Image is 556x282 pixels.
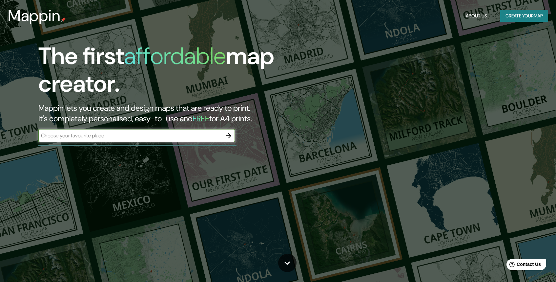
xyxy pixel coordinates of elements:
[38,103,317,124] h2: Mappin lets you create and design maps that are ready to print. It's completely personalised, eas...
[8,7,61,25] h3: Mappin
[124,41,226,71] h1: affordable
[38,132,222,139] input: Choose your favourite place
[38,42,317,103] h1: The first map creator.
[498,256,549,275] iframe: Help widget launcher
[193,113,209,124] h5: FREE
[61,17,66,22] img: mappin-pin
[463,10,490,22] button: About Us
[500,10,548,22] button: Create yourmap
